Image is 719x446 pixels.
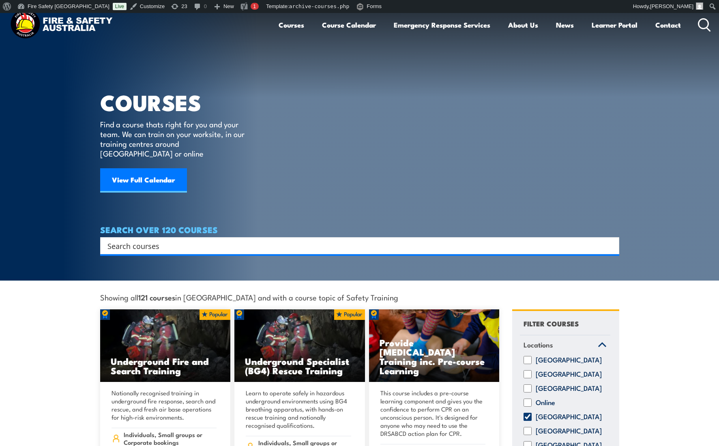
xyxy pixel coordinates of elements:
[234,309,365,382] img: Underground mine rescue
[100,225,619,234] h4: SEARCH OVER 120 COURSES
[536,356,602,364] label: [GEOGRAPHIC_DATA]
[289,3,350,9] span: archive-courses.php
[100,309,231,382] a: Underground Fire and Search Training
[246,389,351,429] p: Learn to operate safely in hazardous underground environments using BG4 breathing apparatus, with...
[107,240,601,252] input: Search input
[536,384,602,392] label: [GEOGRAPHIC_DATA]
[524,339,553,350] span: Locations
[369,309,500,382] img: Low Voltage Rescue and Provide CPR
[138,292,175,302] strong: 121 courses
[113,3,127,10] a: Live
[100,119,248,158] p: Find a course thats right for you and your team. We can train on your worksite, in our training c...
[556,14,574,36] a: News
[124,431,217,446] span: Individuals, Small groups or Corporate bookings
[508,14,538,36] a: About Us
[253,3,256,9] span: 1
[100,92,256,111] h1: COURSES
[100,168,187,193] a: View Full Calendar
[112,389,217,421] p: Nationally recognised training in underground fire response, search and rescue, and fresh air bas...
[650,3,693,9] span: [PERSON_NAME]
[111,356,220,375] h3: Underground Fire and Search Training
[380,389,486,437] p: This course includes a pre-course learning component and gives you the confidence to perform CPR ...
[536,413,602,421] label: [GEOGRAPHIC_DATA]
[592,14,637,36] a: Learner Portal
[100,309,231,382] img: Underground mine rescue
[520,335,610,356] a: Locations
[536,370,602,378] label: [GEOGRAPHIC_DATA]
[245,356,354,375] h3: Underground Specialist (BG4) Rescue Training
[380,338,489,375] h3: Provide [MEDICAL_DATA] Training inc. Pre-course Learning
[524,318,579,329] h4: FILTER COURSES
[100,293,398,301] span: Showing all in [GEOGRAPHIC_DATA] and with a course topic of Safety Training
[234,309,365,382] a: Underground Specialist (BG4) Rescue Training
[655,14,681,36] a: Contact
[109,240,603,251] form: Search form
[605,240,616,251] button: Search magnifier button
[394,14,490,36] a: Emergency Response Services
[369,309,500,382] a: Provide [MEDICAL_DATA] Training inc. Pre-course Learning
[536,399,555,407] label: Online
[322,14,376,36] a: Course Calendar
[279,14,304,36] a: Courses
[536,427,602,435] label: [GEOGRAPHIC_DATA]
